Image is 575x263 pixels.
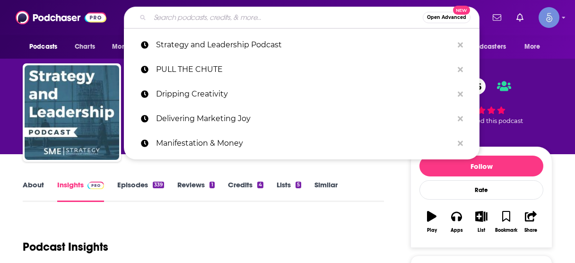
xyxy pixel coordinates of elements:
a: PULL THE CHUTE [124,57,479,82]
div: 1 [209,182,214,188]
div: List [478,228,485,233]
div: 4 [257,182,263,188]
span: rated this podcast [468,117,523,124]
a: Reviews1 [177,180,214,202]
div: Bookmark [495,228,517,233]
input: Search podcasts, credits, & more... [150,10,423,25]
span: Open Advanced [427,15,466,20]
a: Show notifications dropdown [513,9,527,26]
a: Manifestation & Money [124,131,479,156]
button: Apps [444,205,469,239]
a: Similar [314,180,338,202]
div: Apps [451,228,463,233]
span: Logged in as Spiral5-G1 [539,7,559,28]
a: Charts [69,38,101,56]
button: Open AdvancedNew [423,12,470,23]
a: Show notifications dropdown [489,9,505,26]
p: Manifestation & Money [156,131,453,156]
div: 339 [153,182,164,188]
h1: Podcast Insights [23,240,108,254]
div: Share [524,228,537,233]
div: 56 3 peoplerated this podcast [410,72,552,131]
img: Podchaser - Follow, Share and Rate Podcasts [16,9,106,26]
div: Search podcasts, credits, & more... [124,7,479,28]
a: Delivering Marketing Joy [124,106,479,131]
span: New [453,6,470,15]
span: Podcasts [29,40,57,53]
a: About [23,180,44,202]
button: Show profile menu [539,7,559,28]
a: Episodes339 [117,180,164,202]
button: Follow [419,156,543,176]
button: List [469,205,494,239]
span: Charts [75,40,95,53]
div: 5 [296,182,301,188]
a: Dripping Creativity [124,82,479,106]
div: Rate [419,180,543,200]
a: Strategy and Leadership Podcast [124,33,479,57]
span: For Podcasters [461,40,506,53]
span: More [524,40,540,53]
a: Credits4 [228,180,263,202]
p: PULL THE CHUTE [156,57,453,82]
img: User Profile [539,7,559,28]
span: Monitoring [112,40,146,53]
button: Share [519,205,543,239]
a: Lists5 [277,180,301,202]
img: Podchaser Pro [87,182,104,189]
div: Play [427,228,437,233]
button: Play [419,205,444,239]
p: Strategy and Leadership Podcast [156,33,453,57]
img: Strategy and Leadership Podcast [25,65,119,160]
a: InsightsPodchaser Pro [57,180,104,202]
button: Bookmark [494,205,518,239]
button: open menu [105,38,158,56]
button: open menu [23,38,70,56]
p: Delivering Marketing Joy [156,106,453,131]
p: Dripping Creativity [156,82,453,106]
button: open menu [518,38,552,56]
button: open menu [454,38,520,56]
